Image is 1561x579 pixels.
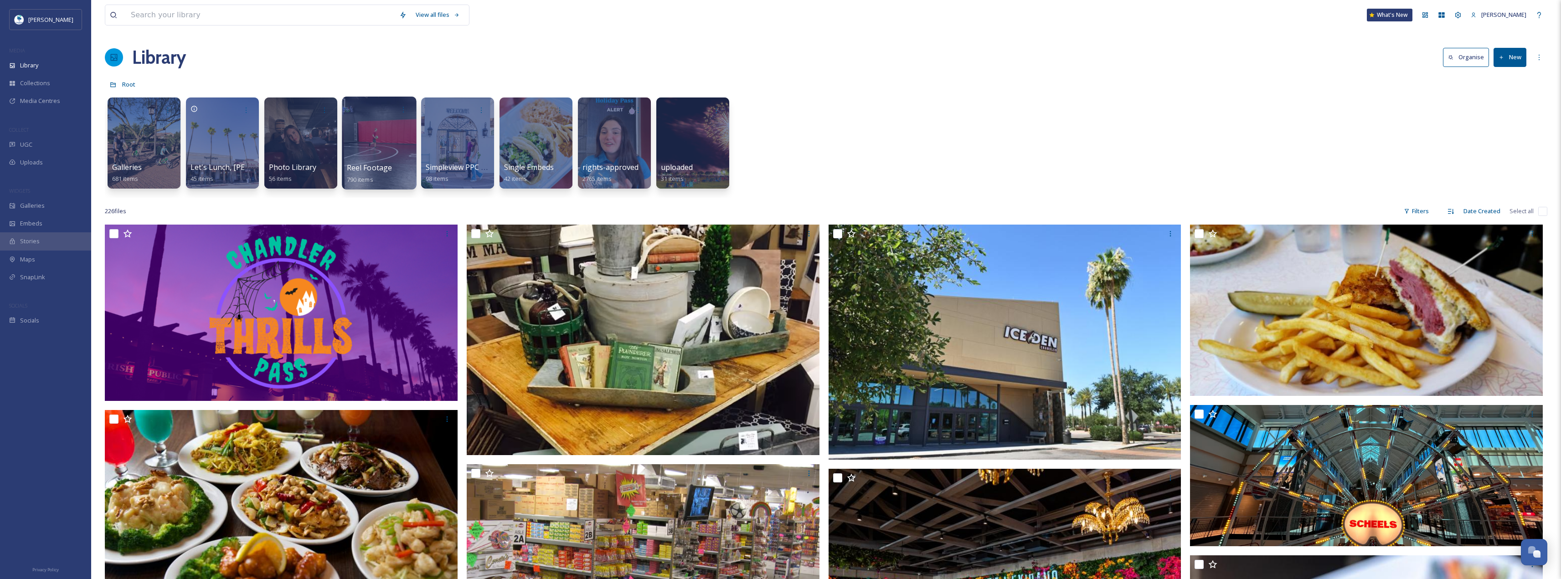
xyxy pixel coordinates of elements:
[191,163,311,183] a: Let's Lunch, [PERSON_NAME]! Pass45 items
[9,302,27,309] span: SOCIALS
[347,164,392,184] a: Reel Footage790 items
[28,15,73,24] span: [PERSON_NAME]
[9,126,29,133] span: COLLECT
[132,44,186,71] a: Library
[20,273,45,282] span: SnapLink
[1521,539,1547,565] button: Open Chat
[9,47,25,54] span: MEDIA
[1443,48,1489,67] button: Organise
[269,162,316,172] span: Photo Library
[582,163,639,183] a: rights-approved2765 items
[191,162,311,172] span: Let's Lunch, [PERSON_NAME]! Pass
[32,567,59,573] span: Privacy Policy
[661,174,684,183] span: 31 items
[20,219,42,228] span: Embeds
[1481,10,1526,19] span: [PERSON_NAME]
[32,564,59,574] a: Privacy Policy
[20,140,32,149] span: UGC
[122,80,135,88] span: Root
[467,225,819,455] img: Merchant-Square-FB-15fc5a9c5056a36_15fc5c2d-5056-a36a-0bb1eb52a2bffd57.avif
[191,174,213,183] span: 45 items
[20,158,43,167] span: Uploads
[426,174,448,183] span: 98 items
[112,162,142,172] span: Galleries
[105,207,126,215] span: 226 file s
[1494,48,1526,67] button: New
[112,163,142,183] a: Galleries681 items
[269,163,316,183] a: Photo Library56 items
[9,187,30,194] span: WIDGETS
[661,162,693,172] span: uploaded
[20,316,39,325] span: Socials
[20,237,40,246] span: Stories
[504,174,527,183] span: 42 items
[504,163,554,183] a: Single Embeds42 items
[661,163,693,183] a: uploaded31 items
[122,79,135,90] a: Root
[1399,202,1433,220] div: Filters
[20,201,45,210] span: Galleries
[829,225,1181,460] img: 2017-Chandler-244-c701592c5056a36_c7015fc2-5056-a36a-0bd4f89ff0038376.jpg
[1190,405,1543,546] img: temp_2469280b-9d07-437b-b337-858b80387e85.avif
[20,97,60,105] span: Media Centres
[426,162,510,172] span: Simpleview PPC Updates
[1367,9,1412,21] a: What's New
[105,225,458,401] img: Chandler Thrills Pass Header.png
[582,162,639,172] span: rights-approved
[20,255,35,264] span: Maps
[582,174,612,183] span: 2765 items
[20,61,38,70] span: Library
[504,162,554,172] span: Single Embeds
[426,163,510,183] a: Simpleview PPC Updates98 items
[411,6,464,24] a: View all files
[1466,6,1531,24] a: [PERSON_NAME]
[347,175,373,183] span: 790 items
[1459,202,1505,220] div: Date Created
[1190,225,1543,396] img: Rueben-at-Chase-s-KJ-f8e8ada25056a36_f8e8aee0-5056-a36a-0b8a2df85f5b8bbd.jpg
[347,163,392,173] span: Reel Footage
[15,15,24,24] img: download.jpeg
[126,5,395,25] input: Search your library
[1509,207,1534,215] span: Select all
[269,174,292,183] span: 56 items
[112,174,138,183] span: 681 items
[20,79,50,87] span: Collections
